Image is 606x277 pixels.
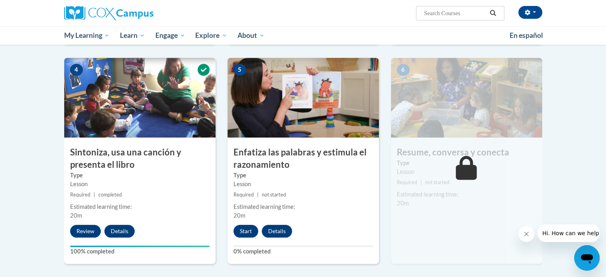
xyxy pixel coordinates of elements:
span: 6 [397,64,410,76]
button: Review [70,225,101,238]
a: Engage [150,26,190,45]
span: | [257,192,259,198]
a: En español [504,27,548,44]
label: 0% completed [233,247,373,256]
div: Main menu [52,26,554,45]
span: En español [510,31,543,39]
label: Type [233,171,373,180]
span: 4 [70,64,83,76]
span: not started [262,192,286,198]
a: Learn [115,26,150,45]
span: completed [98,192,122,198]
iframe: Cerrar mensaje [518,226,534,242]
span: Hi. How can we help? [5,6,65,12]
img: Course Image [227,58,379,138]
div: Lesson [233,180,373,189]
span: Required [70,192,90,198]
label: 100% completed [70,247,210,256]
h3: Resume, conversa y conecta [391,146,542,159]
span: Required [233,192,254,198]
a: About [232,26,270,45]
div: Estimated learning time: [233,202,373,211]
a: My Learning [59,26,115,45]
button: Details [104,225,135,238]
h3: Sintoniza, usa una canción y presenta el libro [64,146,216,171]
iframe: Mensaje de la compañía [537,224,600,242]
input: Search Courses [423,8,487,18]
button: Search [487,8,499,18]
div: Estimated learning time: [70,202,210,211]
span: Learn [120,31,145,40]
span: Required [397,179,417,185]
span: Engage [155,31,185,40]
span: About [237,31,265,40]
img: Course Image [391,58,542,138]
img: Cox Campus [64,6,153,20]
div: Lesson [397,167,536,176]
span: 20m [70,212,82,219]
span: 20m [233,212,245,219]
button: Account Settings [518,6,542,19]
a: Cox Campus [64,6,216,20]
span: | [420,179,422,185]
a: Explore [190,26,232,45]
span: | [94,192,95,198]
span: Explore [195,31,227,40]
label: Type [397,159,536,167]
label: Type [70,171,210,180]
div: Estimated learning time: [397,190,536,199]
button: Start [233,225,258,238]
div: Lesson [70,180,210,189]
span: 20m [397,200,409,206]
img: Course Image [64,58,216,138]
span: 5 [233,64,246,76]
span: not started [425,179,449,185]
span: My Learning [64,31,110,40]
div: Your progress [70,246,210,247]
iframe: Botón para iniciar la ventana de mensajería [574,245,600,271]
button: Details [262,225,292,238]
h3: Enfatiza las palabras y estimula el razonamiento [227,146,379,171]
